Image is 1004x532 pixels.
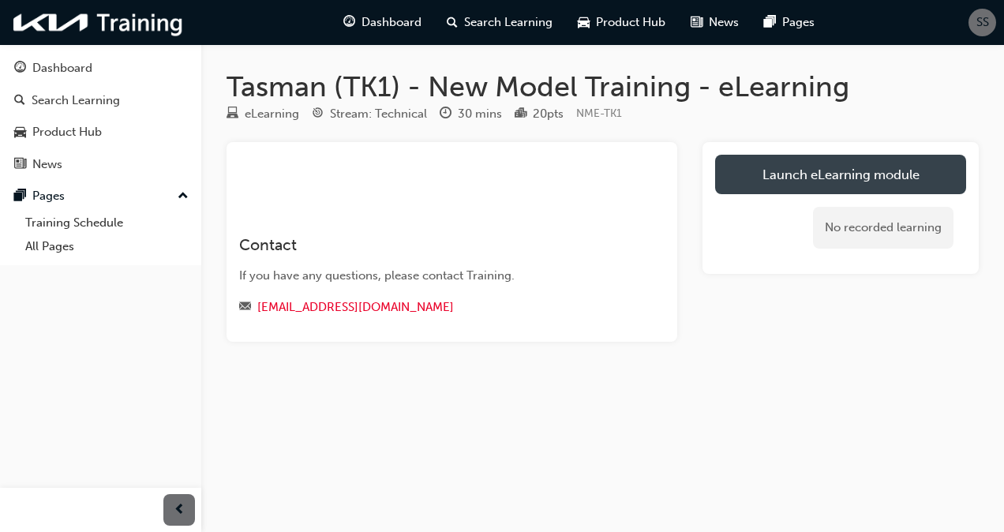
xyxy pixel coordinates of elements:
span: news-icon [14,158,26,172]
div: Duration [440,104,502,124]
div: Email [239,298,665,317]
div: Type [227,104,299,124]
div: Points [515,104,564,124]
span: guage-icon [14,62,26,76]
a: pages-iconPages [751,6,827,39]
span: car-icon [14,126,26,140]
button: SS [968,9,996,36]
a: Dashboard [6,54,195,83]
div: Pages [32,187,65,205]
button: Pages [6,182,195,211]
span: Pages [782,13,815,32]
a: News [6,150,195,179]
h3: Contact [239,236,665,254]
div: Stream: Technical [330,105,427,123]
span: news-icon [691,13,702,32]
span: search-icon [14,94,25,108]
span: learningResourceType_ELEARNING-icon [227,107,238,122]
span: prev-icon [174,500,185,520]
div: 30 mins [458,105,502,123]
span: car-icon [578,13,590,32]
a: guage-iconDashboard [331,6,434,39]
a: Product Hub [6,118,195,147]
span: search-icon [447,13,458,32]
span: up-icon [178,186,189,207]
img: kia-training [8,6,189,39]
span: Search Learning [464,13,553,32]
span: pages-icon [764,13,776,32]
span: email-icon [239,301,251,315]
button: DashboardSearch LearningProduct HubNews [6,51,195,182]
span: Learning resource code [576,107,622,120]
span: SS [976,13,989,32]
span: guage-icon [343,13,355,32]
h1: Tasman (TK1) - New Model Training - eLearning [227,69,979,104]
a: car-iconProduct Hub [565,6,678,39]
a: Search Learning [6,86,195,115]
a: Launch eLearning module [715,155,966,194]
span: Product Hub [596,13,665,32]
span: target-icon [312,107,324,122]
div: No recorded learning [813,207,953,249]
div: Dashboard [32,59,92,77]
a: All Pages [19,234,195,259]
a: [EMAIL_ADDRESS][DOMAIN_NAME] [257,300,454,314]
a: search-iconSearch Learning [434,6,565,39]
span: News [709,13,739,32]
div: eLearning [245,105,299,123]
span: Dashboard [362,13,421,32]
span: pages-icon [14,189,26,204]
div: Search Learning [32,92,120,110]
div: News [32,155,62,174]
div: 20 pts [533,105,564,123]
span: clock-icon [440,107,451,122]
a: news-iconNews [678,6,751,39]
span: podium-icon [515,107,526,122]
a: Training Schedule [19,211,195,235]
div: Product Hub [32,123,102,141]
div: If you have any questions, please contact Training. [239,267,665,285]
div: Stream [312,104,427,124]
